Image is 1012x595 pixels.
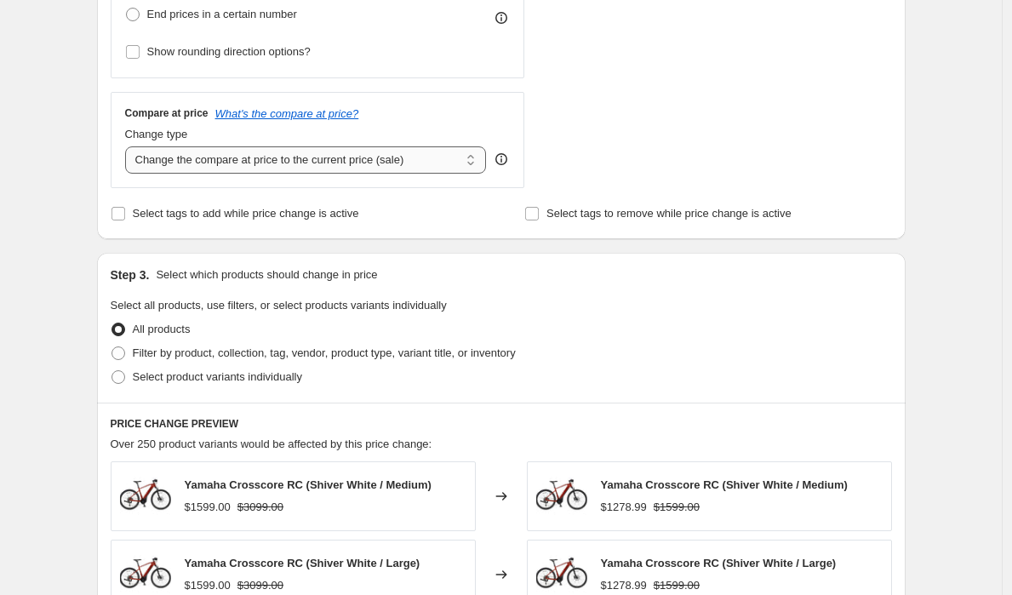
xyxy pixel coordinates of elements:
[601,478,848,491] span: Yamaha Crosscore RC (Shiver White / Medium)
[111,438,432,450] span: Over 250 product variants would be affected by this price change:
[185,577,231,594] div: $1599.00
[120,471,171,522] img: Yamaha-CrossCore-RC-in-Painted-Desert-Profile-View_80x.jpg
[536,471,587,522] img: Yamaha-CrossCore-RC-in-Painted-Desert-Profile-View_80x.jpg
[147,8,297,20] span: End prices in a certain number
[133,323,191,335] span: All products
[493,151,510,168] div: help
[111,417,892,431] h6: PRICE CHANGE PREVIEW
[125,106,209,120] h3: Compare at price
[185,557,420,569] span: Yamaha Crosscore RC (Shiver White / Large)
[654,577,700,594] strike: $1599.00
[133,207,359,220] span: Select tags to add while price change is active
[601,499,647,516] div: $1278.99
[601,557,837,569] span: Yamaha Crosscore RC (Shiver White / Large)
[156,266,377,283] p: Select which products should change in price
[237,499,283,516] strike: $3099.00
[133,370,302,383] span: Select product variants individually
[237,577,283,594] strike: $3099.00
[215,107,359,120] button: What's the compare at price?
[546,207,792,220] span: Select tags to remove while price change is active
[125,128,188,140] span: Change type
[111,266,150,283] h2: Step 3.
[147,45,311,58] span: Show rounding direction options?
[185,499,231,516] div: $1599.00
[654,499,700,516] strike: $1599.00
[133,346,516,359] span: Filter by product, collection, tag, vendor, product type, variant title, or inventory
[185,478,432,491] span: Yamaha Crosscore RC (Shiver White / Medium)
[601,577,647,594] div: $1278.99
[111,299,447,312] span: Select all products, use filters, or select products variants individually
